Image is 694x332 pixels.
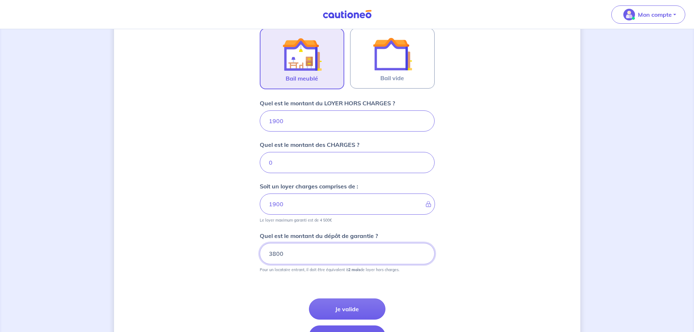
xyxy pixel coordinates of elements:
[260,110,435,132] input: 750€
[623,9,635,20] img: illu_account_valid_menu.svg
[611,5,685,24] button: illu_account_valid_menu.svgMon compte
[282,35,322,74] img: illu_furnished_lease.svg
[320,10,375,19] img: Cautioneo
[638,10,672,19] p: Mon compte
[260,140,359,149] p: Quel est le montant des CHARGES ?
[260,267,399,272] p: Pour un locataire entrant, il doit être équivalent à de loyer hors charges.
[380,74,404,82] span: Bail vide
[373,34,412,74] img: illu_empty_lease.svg
[260,243,435,264] input: 750€
[260,152,435,173] input: 80 €
[260,182,358,191] p: Soit un loyer charges comprises de :
[260,231,378,240] p: Quel est le montant du dépôt de garantie ?
[309,298,385,320] button: Je valide
[286,74,318,83] span: Bail meublé
[260,99,395,108] p: Quel est le montant du LOYER HORS CHARGES ?
[348,267,360,272] strong: 2 mois
[260,218,332,223] p: Le loyer maximum garanti est de 4 500€
[260,194,435,215] input: - €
